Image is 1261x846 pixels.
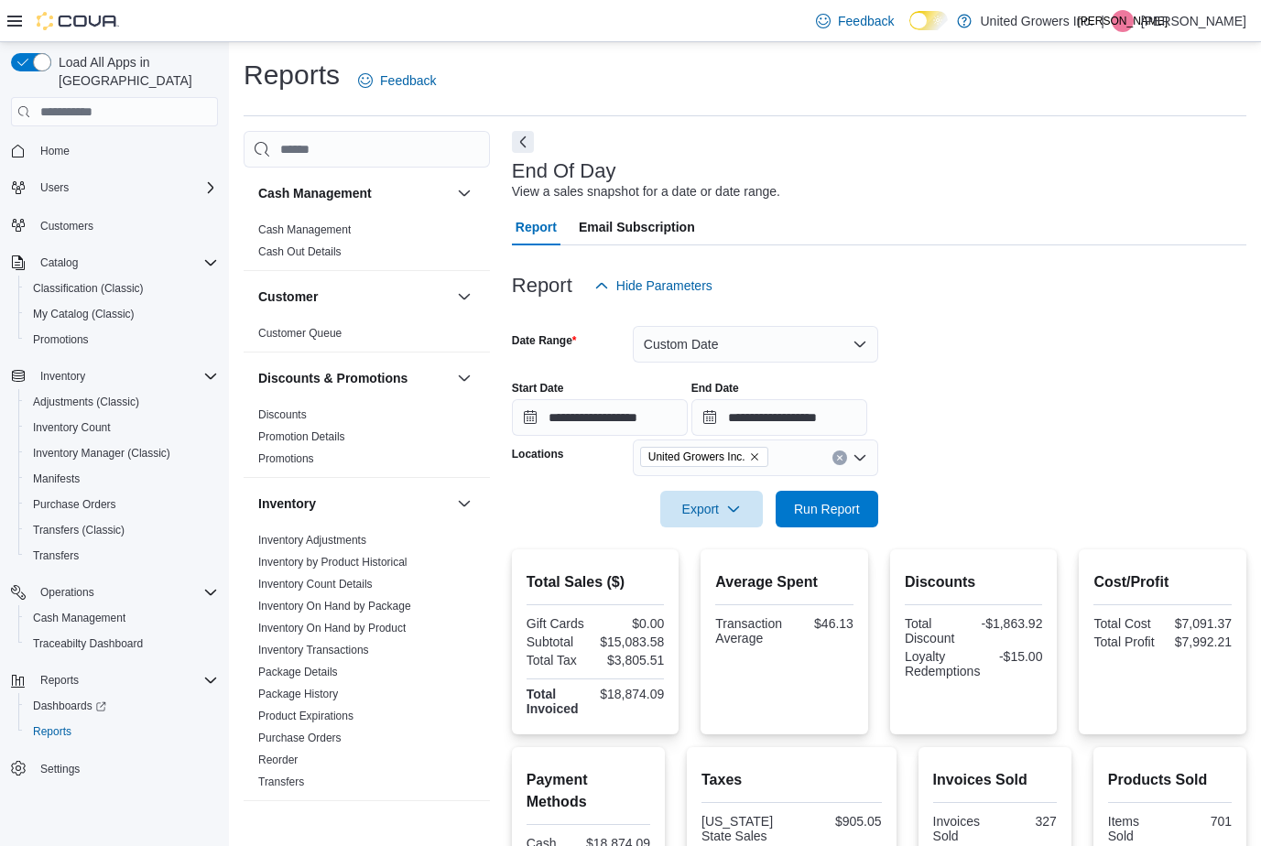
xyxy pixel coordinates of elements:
[4,667,225,693] button: Reports
[26,493,218,515] span: Purchase Orders
[905,571,1043,593] h2: Discounts
[33,213,218,236] span: Customers
[26,391,147,413] a: Adjustments (Classic)
[258,665,338,679] span: Package Details
[26,607,133,629] a: Cash Management
[26,277,218,299] span: Classification (Classic)
[1173,814,1232,829] div: 701
[258,287,450,306] button: Customer
[4,250,225,276] button: Catalog
[789,616,853,631] div: $46.13
[776,491,878,527] button: Run Report
[33,252,85,274] button: Catalog
[18,543,225,569] button: Transfers
[512,399,688,436] input: Press the down key to open a popover containing a calendar.
[1108,769,1232,791] h2: Products Sold
[258,753,298,767] span: Reorder
[905,649,981,678] div: Loyalty Redemptions
[33,636,143,651] span: Traceabilty Dashboard
[18,301,225,327] button: My Catalog (Classic)
[691,381,739,396] label: End Date
[26,633,218,655] span: Traceabilty Dashboard
[715,571,853,593] h2: Average Spent
[26,329,96,351] a: Promotions
[37,12,119,30] img: Cova
[1108,814,1167,843] div: Items Sold
[599,653,664,667] div: $3,805.51
[1093,634,1158,649] div: Total Profit
[26,607,218,629] span: Cash Management
[838,12,894,30] span: Feedback
[258,222,351,237] span: Cash Management
[33,420,111,435] span: Inventory Count
[244,322,490,352] div: Customer
[258,599,411,613] span: Inventory On Hand by Package
[981,10,1094,32] p: United Growers Inc.
[527,653,592,667] div: Total Tax
[33,177,76,199] button: Users
[701,769,882,791] h2: Taxes
[26,277,151,299] a: Classification (Classic)
[933,814,992,843] div: Invoices Sold
[512,131,534,153] button: Next
[26,417,218,439] span: Inventory Count
[599,616,664,631] div: $0.00
[853,450,867,465] button: Open list of options
[33,497,116,512] span: Purchase Orders
[244,57,340,93] h1: Reports
[18,415,225,440] button: Inventory Count
[671,491,752,527] span: Export
[516,209,557,245] span: Report
[33,548,79,563] span: Transfers
[4,363,225,389] button: Inventory
[18,693,225,719] a: Dashboards
[987,649,1042,664] div: -$15.00
[258,687,338,701] span: Package History
[33,307,135,321] span: My Catalog (Classic)
[258,600,411,613] a: Inventory On Hand by Package
[33,757,218,780] span: Settings
[258,326,342,341] span: Customer Queue
[512,333,577,348] label: Date Range
[258,408,307,421] a: Discounts
[33,139,218,162] span: Home
[258,407,307,422] span: Discounts
[4,137,225,164] button: Home
[26,442,178,464] a: Inventory Manager (Classic)
[26,519,218,541] span: Transfers (Classic)
[258,184,450,202] button: Cash Management
[40,255,78,270] span: Catalog
[26,545,218,567] span: Transfers
[26,391,218,413] span: Adjustments (Classic)
[258,369,450,387] button: Discounts & Promotions
[26,303,142,325] a: My Catalog (Classic)
[512,160,616,182] h3: End Of Day
[18,276,225,301] button: Classification (Classic)
[33,446,170,461] span: Inventory Manager (Classic)
[258,666,338,678] a: Package Details
[26,329,218,351] span: Promotions
[26,695,114,717] a: Dashboards
[633,326,878,363] button: Custom Date
[599,687,664,701] div: $18,874.09
[33,724,71,739] span: Reports
[33,669,218,691] span: Reports
[258,452,314,465] a: Promotions
[258,244,342,259] span: Cash Out Details
[258,578,373,591] a: Inventory Count Details
[258,533,366,548] span: Inventory Adjustments
[258,429,345,444] span: Promotion Details
[527,687,579,716] strong: Total Invoiced
[33,611,125,625] span: Cash Management
[33,215,101,237] a: Customers
[258,710,353,722] a: Product Expirations
[18,517,225,543] button: Transfers (Classic)
[40,762,80,776] span: Settings
[40,585,94,600] span: Operations
[244,219,490,270] div: Cash Management
[40,369,85,384] span: Inventory
[258,688,338,700] a: Package History
[640,447,768,467] span: United Growers Inc.
[1093,571,1232,593] h2: Cost/Profit
[26,468,218,490] span: Manifests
